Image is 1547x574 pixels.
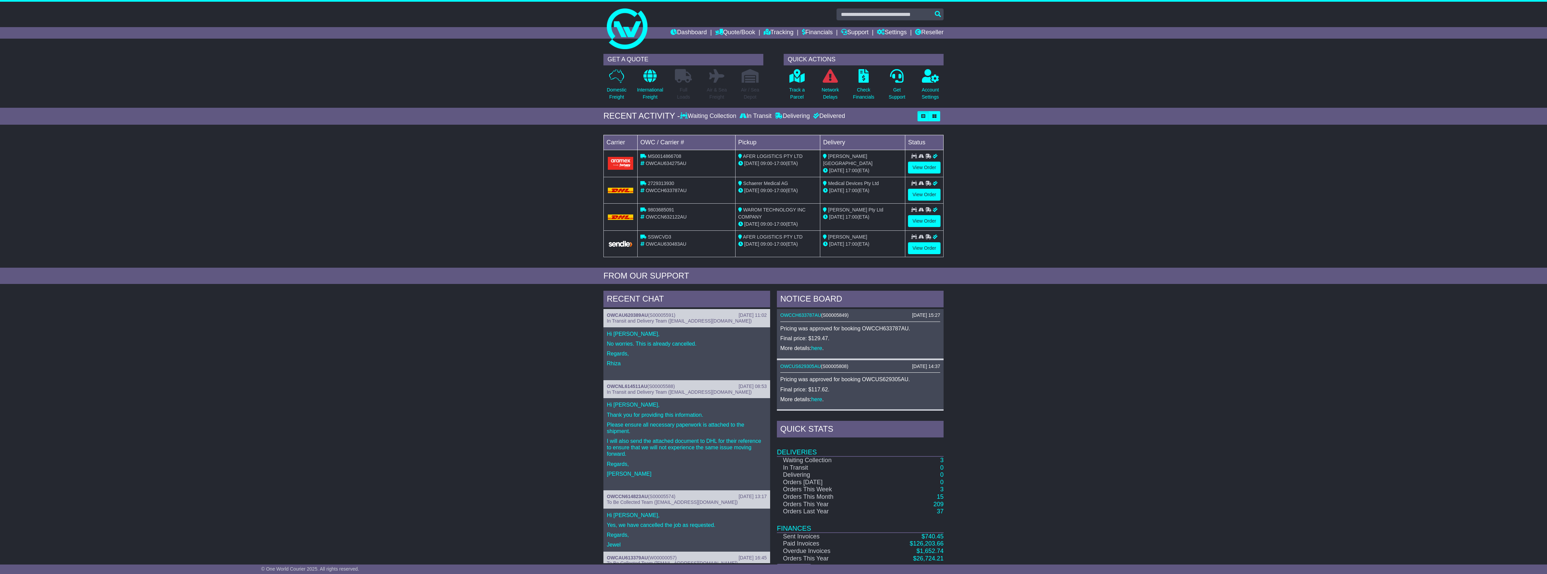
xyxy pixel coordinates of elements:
span: [DATE] [744,188,759,193]
a: 0 [940,464,944,471]
img: DHL.png [608,214,633,220]
td: Orders This Week [777,486,874,493]
span: In Transit and Delivery Team ([EMAIL_ADDRESS][DOMAIN_NAME]) [607,389,752,395]
a: View Order [908,242,941,254]
div: (ETA) [823,167,902,174]
p: Domestic Freight [607,86,626,101]
p: More details: . [780,345,940,351]
p: Regards, [607,461,767,467]
p: Pricing was approved for booking OWCCH633787AU. [780,325,940,332]
a: 15 [937,493,944,500]
div: RECENT CHAT [603,291,770,309]
span: S00005849 [823,312,847,318]
div: [DATE] 11:02 [739,312,767,318]
span: 2729313930 [648,181,674,186]
a: $740.45 [922,533,944,540]
td: Orders This Year [777,555,874,562]
span: SSWCVD3 [648,234,671,240]
div: ( ) [607,555,767,561]
p: Final price: $117.62. [780,386,940,393]
span: 17:00 [845,214,857,220]
a: Support [841,27,868,39]
span: [DATE] [744,221,759,227]
span: [DATE] [744,241,759,247]
span: 17:00 [774,188,786,193]
div: Waiting Collection [680,112,738,120]
div: In Transit [738,112,773,120]
span: S00005574 [649,494,674,499]
span: [PERSON_NAME] Pty Ltd [828,207,883,212]
a: OWCUS629305AU [780,364,821,369]
div: [DATE] 08:53 [739,384,767,389]
td: Pickup [735,135,820,150]
div: ( ) [607,494,767,499]
a: OWCNL614511AU [607,384,647,389]
span: To Be Collected Team ([EMAIL_ADDRESS][DOMAIN_NAME]) [607,499,738,505]
a: OWCAU620389AU [607,312,648,318]
p: No worries. This is already cancelled. [607,341,767,347]
a: Settings [877,27,907,39]
td: Paid Invoices [777,540,874,548]
span: MS0014866708 [648,153,681,159]
td: Overdue Invoices [777,548,874,555]
span: OWCCH633787AU [646,188,687,193]
a: NetworkDelays [821,69,839,104]
div: NOTICE BOARD [777,291,944,309]
span: 17:00 [845,188,857,193]
p: Hi [PERSON_NAME], [607,331,767,337]
a: View Order [908,162,941,173]
span: 17:00 [774,241,786,247]
div: Delivering [773,112,811,120]
img: DHL.png [608,188,633,193]
p: Full Loads [675,86,692,101]
span: [DATE] [829,241,844,247]
span: S00005588 [649,384,674,389]
div: Quick Stats [777,421,944,439]
span: 09:00 [761,241,772,247]
a: View Order [908,215,941,227]
a: OWCAU613379AU [607,555,648,560]
span: In Transit and Delivery Team ([EMAIL_ADDRESS][DOMAIN_NAME]) [607,318,752,324]
p: Hi [PERSON_NAME], [607,402,767,408]
a: $126,203.66 [910,540,944,547]
p: More details: . [780,396,940,403]
p: International Freight [637,86,663,101]
p: Get Support [889,86,905,101]
div: ( ) [780,364,940,369]
span: 09:00 [761,161,772,166]
span: AFER LOGISTICS PTY LTD [743,234,803,240]
span: 17:00 [845,241,857,247]
td: In Transit [777,464,874,472]
span: 126,203.66 [913,540,944,547]
div: - (ETA) [738,221,818,228]
span: © One World Courier 2025. All rights reserved. [261,566,359,572]
p: Thank you for providing this information. [607,412,767,418]
span: 17:00 [845,168,857,173]
a: 0 [940,471,944,478]
a: $1,652.74 [916,548,944,554]
div: (ETA) [823,241,902,248]
div: [DATE] 13:17 [739,494,767,499]
td: Status [905,135,944,150]
a: Dashboard [671,27,707,39]
td: Deliveries [777,439,944,456]
a: 3 [940,486,944,493]
p: Regards, [607,350,767,357]
p: Rhiza [607,360,767,367]
p: Hi [PERSON_NAME], [607,512,767,518]
a: 37 [937,508,944,515]
div: [DATE] 14:37 [912,364,940,369]
td: Sent Invoices [777,533,874,540]
span: [DATE] [829,214,844,220]
span: 9803685091 [648,207,674,212]
p: Yes, we have cancelled the job as requested. [607,522,767,528]
td: Orders This Year [777,501,874,508]
div: ( ) [780,312,940,318]
div: RECENT ACTIVITY - [603,111,680,121]
td: OWC / Carrier # [638,135,736,150]
a: Quote/Book [715,27,755,39]
p: Final price: $129.47. [780,335,940,342]
span: 09:00 [761,188,772,193]
div: (ETA) [823,213,902,221]
span: 17:00 [774,161,786,166]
